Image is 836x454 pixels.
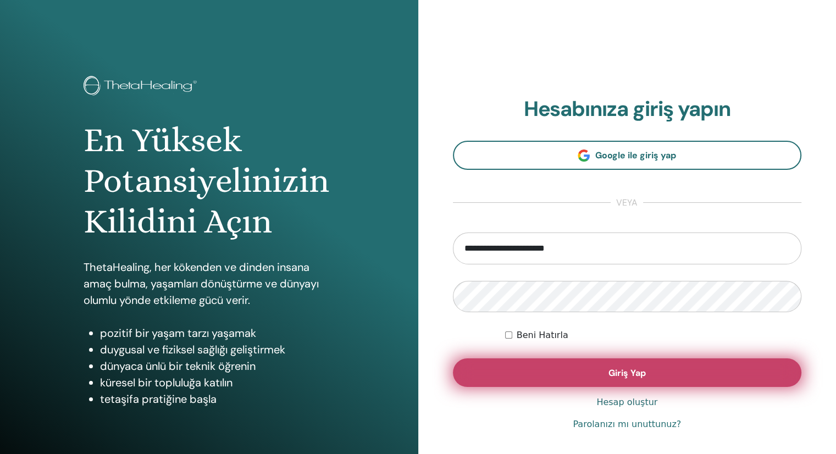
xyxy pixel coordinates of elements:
[517,329,568,342] label: Beni Hatırla
[608,367,646,379] span: Giriş Yap
[573,418,681,431] a: Parolanızı mı unuttunuz?
[453,97,802,122] h2: Hesabınıza giriş yapın
[84,120,335,242] h1: En Yüksek Potansiyelinizin Kilidini Açın
[84,259,335,308] p: ThetaHealing, her kökenden ve dinden insana amaç bulma, yaşamları dönüştürme ve dünyayı olumlu yö...
[100,325,335,341] li: pozitif bir yaşam tarzı yaşamak
[596,396,657,409] a: Hesap oluştur
[100,391,335,407] li: tetaşifa pratiğine başla
[595,150,676,161] span: Google ile giriş yap
[100,358,335,374] li: dünyaca ünlü bir teknik öğrenin
[505,329,801,342] div: Keep me authenticated indefinitely or until I manually logout
[453,141,802,170] a: Google ile giriş yap
[611,196,643,209] span: veya
[100,374,335,391] li: küresel bir topluluğa katılın
[453,358,802,387] button: Giriş Yap
[100,341,335,358] li: duygusal ve fiziksel sağlığı geliştirmek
